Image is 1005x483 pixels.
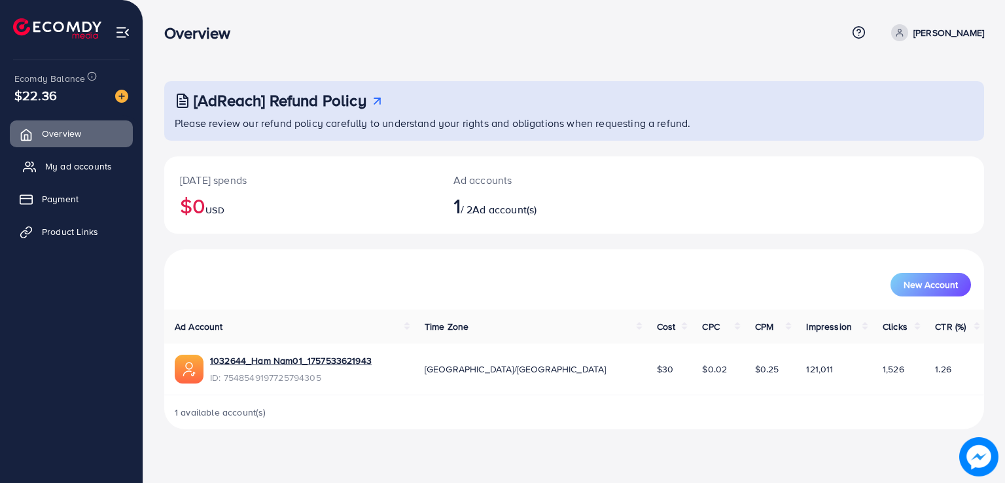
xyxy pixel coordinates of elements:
[806,320,852,333] span: Impression
[886,24,984,41] a: [PERSON_NAME]
[210,354,372,367] a: 1032644_Ham Nam01_1757533621943
[175,355,203,384] img: ic-ads-acc.e4c84228.svg
[205,204,224,217] span: USD
[175,320,223,333] span: Ad Account
[10,120,133,147] a: Overview
[425,363,607,376] span: [GEOGRAPHIC_DATA]/[GEOGRAPHIC_DATA]
[13,18,101,39] img: logo
[806,363,833,376] span: 121,011
[115,90,128,103] img: image
[472,202,537,217] span: Ad account(s)
[42,225,98,238] span: Product Links
[935,363,951,376] span: 1.26
[913,25,984,41] p: [PERSON_NAME]
[14,72,85,85] span: Ecomdy Balance
[453,190,461,221] span: 1
[755,320,773,333] span: CPM
[10,186,133,212] a: Payment
[175,115,976,131] p: Please review our refund policy carefully to understand your rights and obligations when requesti...
[453,172,627,188] p: Ad accounts
[10,153,133,179] a: My ad accounts
[890,273,971,296] button: New Account
[657,363,673,376] span: $30
[45,160,112,173] span: My ad accounts
[702,320,719,333] span: CPC
[904,280,958,289] span: New Account
[180,193,422,218] h2: $0
[959,437,998,476] img: image
[425,320,468,333] span: Time Zone
[453,193,627,218] h2: / 2
[935,320,966,333] span: CTR (%)
[42,127,81,140] span: Overview
[164,24,241,43] h3: Overview
[755,363,779,376] span: $0.25
[42,192,79,206] span: Payment
[10,219,133,245] a: Product Links
[194,91,366,110] h3: [AdReach] Refund Policy
[210,371,372,384] span: ID: 7548549197725794305
[175,406,266,419] span: 1 available account(s)
[115,25,130,40] img: menu
[180,172,422,188] p: [DATE] spends
[657,320,676,333] span: Cost
[883,363,904,376] span: 1,526
[702,363,727,376] span: $0.02
[14,86,57,105] span: $22.36
[883,320,908,333] span: Clicks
